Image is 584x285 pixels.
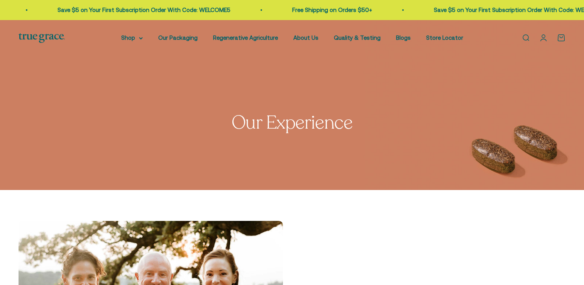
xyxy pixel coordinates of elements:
split-lines: Our Experience [232,110,352,135]
a: Free Shipping on Orders $50+ [221,7,301,13]
a: Blogs [396,34,411,41]
a: Regenerative Agriculture [213,34,278,41]
a: Our Packaging [158,34,198,41]
summary: Shop [121,33,143,42]
a: About Us [293,34,318,41]
a: Store Locator [426,34,463,41]
p: Save $5 on Your First Subscription Order With Code: WELCOME5 [362,5,535,15]
a: Quality & Testing [334,34,381,41]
